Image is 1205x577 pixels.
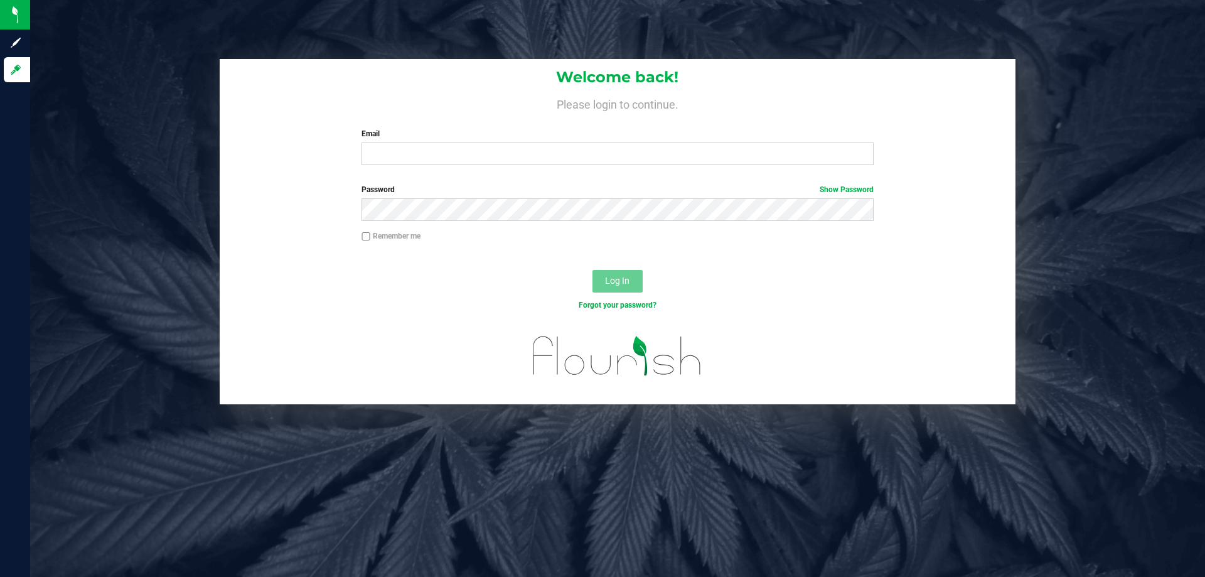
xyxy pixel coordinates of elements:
[361,230,420,242] label: Remember me
[605,276,629,286] span: Log In
[518,324,717,388] img: flourish_logo.svg
[820,185,874,194] a: Show Password
[592,270,643,293] button: Log In
[361,128,873,139] label: Email
[220,95,1015,111] h4: Please login to continue.
[361,185,395,194] span: Password
[579,301,656,310] a: Forgot your password?
[361,232,370,241] input: Remember me
[9,63,22,76] inline-svg: Log in
[220,69,1015,85] h1: Welcome back!
[9,36,22,49] inline-svg: Sign up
